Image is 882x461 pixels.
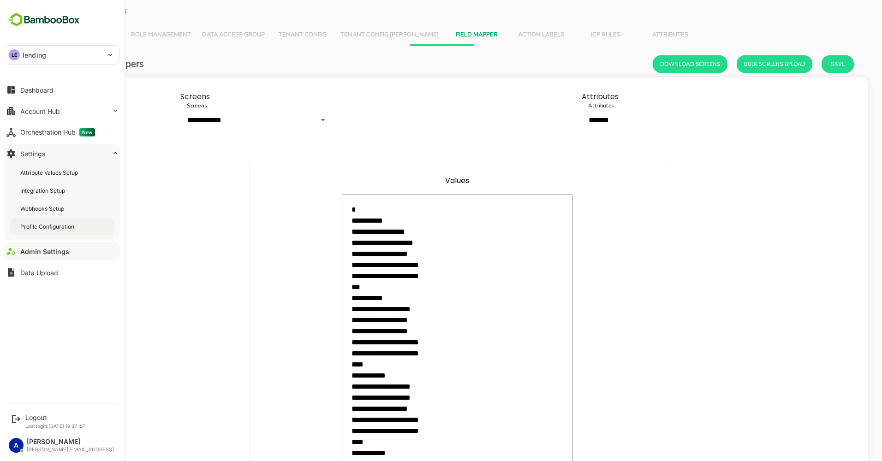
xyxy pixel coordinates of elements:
div: Webhooks Setup [20,205,66,213]
div: Attribute Values Setup [20,169,80,177]
span: Tenant Config [PERSON_NAME] [308,31,406,39]
label: Attributes [556,102,582,110]
button: Account Hub [5,102,120,120]
label: Attributes [549,91,702,102]
div: Orchestration Hub [20,128,95,136]
label: Screens [148,91,300,102]
span: Bulk Screens Upload [712,58,773,70]
button: Data Upload [5,263,120,282]
div: LE [9,49,20,60]
div: Profile Configuration [20,223,76,230]
button: Bulk Screens Upload [704,55,780,73]
p: lending [23,50,46,60]
p: Last login: [DATE] 19:37 IST [25,423,86,429]
span: Attributes [611,31,665,39]
span: New [79,128,95,136]
span: Action Labels [482,31,536,39]
div: Vertical tabs example [22,24,828,46]
span: ICP Rules [547,31,600,39]
span: Tenant Config [244,31,297,39]
div: Account Hub [20,107,60,115]
img: BambooboxFullLogoMark.5f36c76dfaba33ec1ec1367b70bb1252.svg [5,11,83,29]
div: A [9,438,24,453]
label: Values [413,175,437,186]
div: Logout [25,414,86,421]
button: Open [284,113,297,126]
button: Download Screens [620,55,695,73]
div: [PERSON_NAME][EMAIL_ADDRESS] [27,447,114,453]
span: Data Access Group [170,31,232,39]
div: LElending [5,46,119,64]
button: Admin Settings [5,242,120,260]
div: Data Upload [20,269,58,277]
div: Admin Settings [20,248,69,255]
span: User Management [28,31,88,39]
button: Save [789,55,822,73]
div: Dashboard [20,86,54,94]
div: Integration Setup [20,187,67,195]
button: Settings [5,144,120,163]
span: Field Mapper [417,31,471,39]
button: Dashboard [5,81,120,99]
button: Orchestration HubNew [5,123,120,142]
label: Screens [155,102,175,110]
span: Save [797,58,814,70]
div: Settings [20,150,45,158]
span: Role Management [99,31,159,39]
div: [PERSON_NAME] [27,438,114,446]
h6: Tenant Label Mappers [19,57,112,71]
